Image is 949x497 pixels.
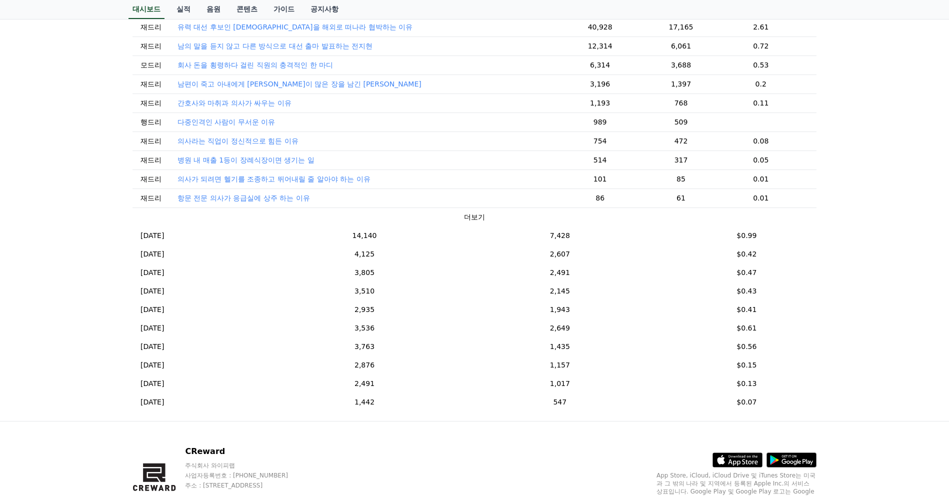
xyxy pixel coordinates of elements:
[543,169,657,188] td: 101
[657,150,705,169] td: 317
[543,93,657,112] td: 1,193
[705,169,816,188] td: 0.01
[543,18,657,37] td: 40,928
[705,36,816,55] td: 0.72
[177,117,275,127] button: 다중인격인 사람이 무서운 이유
[132,150,169,169] td: 재드리
[177,22,412,32] button: 유력 대선 후보인 [DEMOGRAPHIC_DATA]을 해외로 떠나라 협박하는 이유
[185,481,307,489] p: 주소 : [STREET_ADDRESS]
[705,74,816,93] td: 0.2
[657,131,705,150] td: 472
[677,282,816,300] td: $0.43
[443,245,677,263] td: 2,607
[443,374,677,393] td: 1,017
[177,98,291,108] button: 간호사와 마취과 의사가 싸우는 이유
[132,131,169,150] td: 재드리
[543,188,657,207] td: 86
[286,393,443,411] td: 1,442
[464,212,485,222] button: 더보기
[140,323,164,333] p: [DATE]
[657,18,705,37] td: 17,165
[286,337,443,356] td: 3,763
[177,193,310,203] button: 항문 전문 의사가 응급실에 상주 하는 이유
[286,282,443,300] td: 3,510
[140,249,164,259] p: [DATE]
[543,36,657,55] td: 12,314
[132,18,169,37] td: 재드리
[185,461,307,469] p: 주식회사 와이피랩
[140,286,164,296] p: [DATE]
[677,300,816,319] td: $0.41
[286,300,443,319] td: 2,935
[657,55,705,74] td: 3,688
[140,267,164,278] p: [DATE]
[286,411,443,430] td: 969
[132,74,169,93] td: 재드리
[140,378,164,389] p: [DATE]
[705,131,816,150] td: 0.08
[705,188,816,207] td: 0.01
[132,188,169,207] td: 재드리
[677,356,816,374] td: $0.15
[140,397,164,407] p: [DATE]
[185,471,307,479] p: 사업자등록번호 : [PHONE_NUMBER]
[286,319,443,337] td: 3,536
[140,341,164,352] p: [DATE]
[443,282,677,300] td: 2,145
[677,393,816,411] td: $0.07
[677,337,816,356] td: $0.56
[443,411,677,430] td: 347
[657,112,705,131] td: 509
[677,374,816,393] td: $0.13
[657,74,705,93] td: 1,397
[677,245,816,263] td: $0.42
[132,55,169,74] td: 모드리
[677,226,816,245] td: $0.99
[132,169,169,188] td: 재드리
[677,263,816,282] td: $0.47
[443,226,677,245] td: 7,428
[657,169,705,188] td: 85
[657,36,705,55] td: 6,061
[657,188,705,207] td: 61
[543,150,657,169] td: 514
[177,174,370,184] p: 의사가 되려면 헬기를 조종하고 뛰어내릴 줄 알아야 하는 이유
[132,36,169,55] td: 재드리
[286,263,443,282] td: 3,805
[185,445,307,457] p: CReward
[443,393,677,411] td: 547
[177,41,372,51] button: 남의 말을 듣지 않고 다른 방식으로 대선 출마 발표하는 전지현
[705,55,816,74] td: 0.53
[177,60,333,70] button: 회사 돈을 횡령하다 걸린 직원의 충격적인 한 마디
[286,226,443,245] td: 14,140
[286,245,443,263] td: 4,125
[140,360,164,370] p: [DATE]
[677,411,816,430] td: $0.05
[543,55,657,74] td: 6,314
[443,319,677,337] td: 2,649
[132,112,169,131] td: 행드리
[705,150,816,169] td: 0.05
[177,155,314,165] button: 병원 내 매출 1등이 장례식장이면 생기는 일
[177,136,298,146] p: 의사라는 직업이 정신적으로 힘든 이유
[140,304,164,315] p: [DATE]
[543,74,657,93] td: 3,196
[657,93,705,112] td: 768
[543,112,657,131] td: 989
[705,93,816,112] td: 0.11
[140,230,164,241] p: [DATE]
[543,131,657,150] td: 754
[443,356,677,374] td: 1,157
[443,337,677,356] td: 1,435
[177,79,421,89] button: 남편이 죽고 아내에게 [PERSON_NAME]이 많은 장을 남긴 [PERSON_NAME]
[705,18,816,37] td: 2.61
[677,319,816,337] td: $0.61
